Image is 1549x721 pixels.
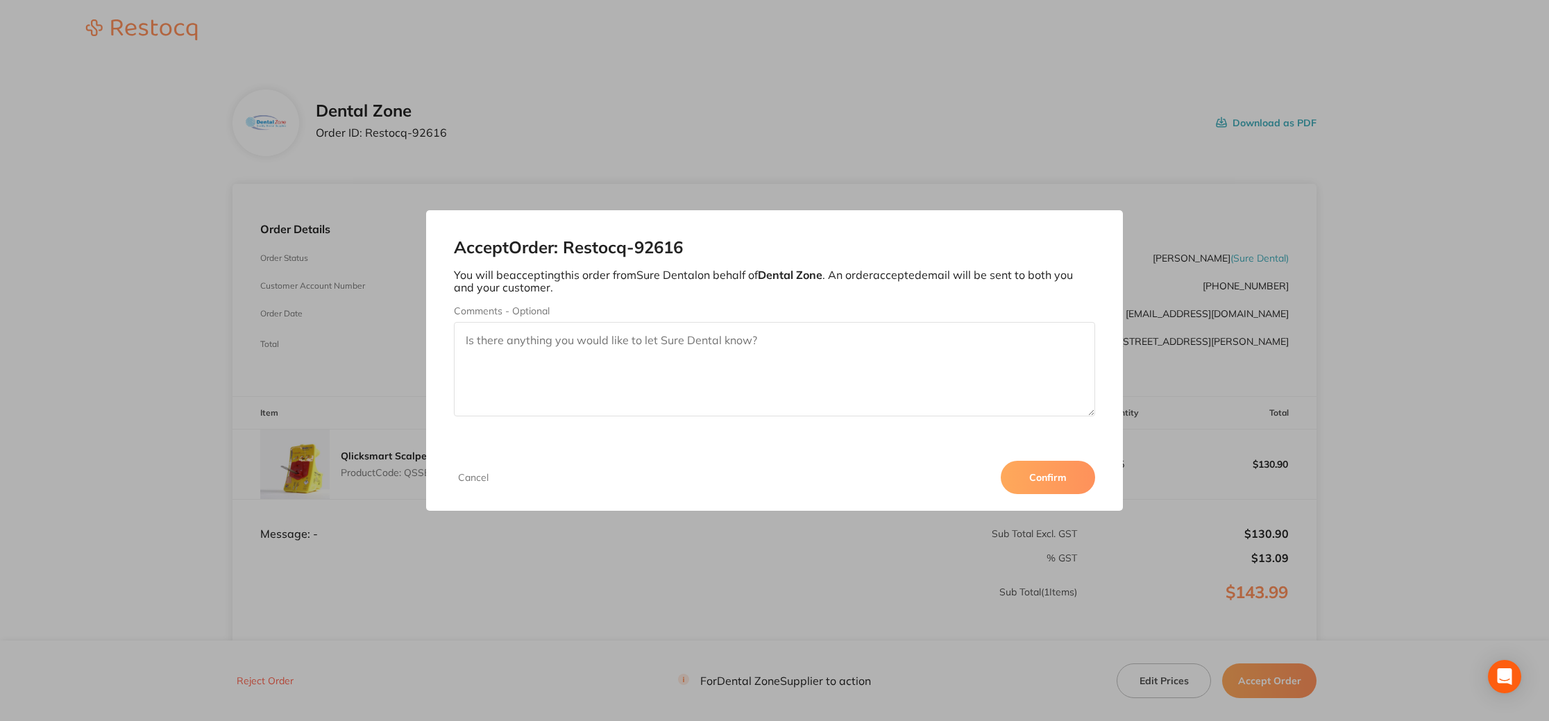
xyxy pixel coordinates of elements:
label: Comments - Optional [454,305,1095,316]
button: Cancel [454,471,493,484]
h2: Accept Order: Restocq- 92616 [454,238,1095,257]
div: Open Intercom Messenger [1488,660,1521,693]
button: Confirm [1001,461,1095,494]
b: Dental Zone [758,268,822,282]
p: You will be accepting this order from Sure Dental on behalf of . An order accepted email will be ... [454,269,1095,294]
